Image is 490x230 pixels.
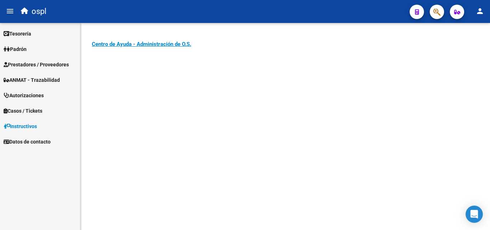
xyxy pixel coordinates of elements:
[466,206,483,223] div: Open Intercom Messenger
[4,122,37,130] span: Instructivos
[4,61,69,69] span: Prestadores / Proveedores
[92,41,191,47] a: Centro de Ayuda - Administración de O.S.
[4,76,60,84] span: ANMAT - Trazabilidad
[32,4,46,19] span: ospl
[4,107,42,115] span: Casos / Tickets
[476,7,484,15] mat-icon: person
[4,91,44,99] span: Autorizaciones
[6,7,14,15] mat-icon: menu
[4,138,51,146] span: Datos de contacto
[4,45,27,53] span: Padrón
[4,30,31,38] span: Tesorería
